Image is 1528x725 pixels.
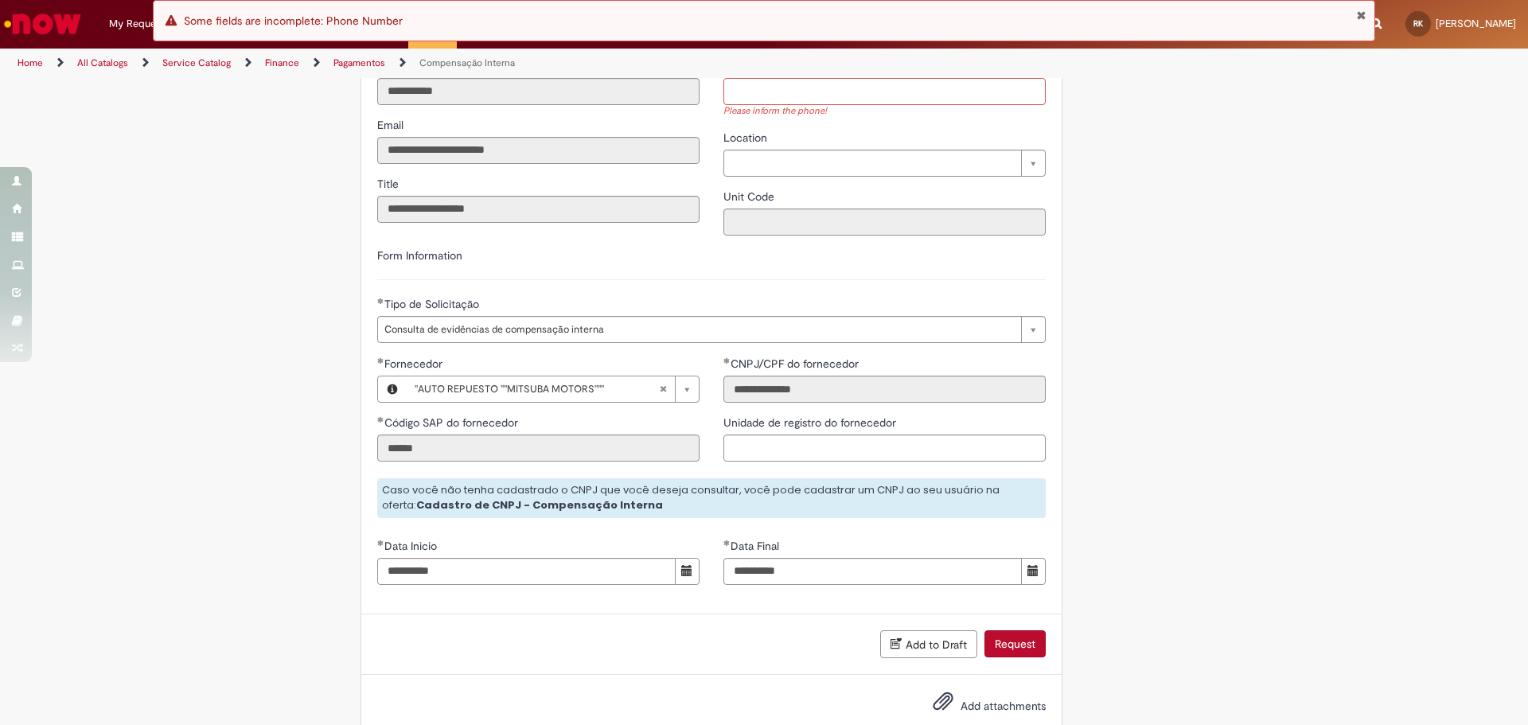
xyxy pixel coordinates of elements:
[184,14,403,28] span: Some fields are incomplete: Phone Number
[723,189,778,205] label: Read only - Unit Code
[1413,18,1423,29] span: RK
[377,196,700,223] input: Title
[419,57,515,69] a: Compensação Interna
[377,415,521,431] label: Read only - Código SAP do fornecedor
[377,177,402,191] span: Read only - Title
[109,16,170,32] span: My Requests
[384,539,440,553] span: Data Inicio
[651,376,675,402] abbr: Clear field Fornecedor
[1021,558,1046,585] button: Show Calendar for Data Final
[162,57,231,69] a: Service Catalog
[415,376,659,402] span: "AUTO REPUESTO ""MITSUBA MOTORS"""
[723,356,862,372] label: Read only - CNPJ/CPF do fornecedor
[723,131,770,145] span: Location
[731,357,862,371] span: Read only - CNPJ/CPF do fornecedor
[384,357,446,371] span: Fornecedor
[731,539,782,553] span: Data Final
[18,57,43,69] a: Home
[416,497,663,513] strong: Cadastro de CNPJ - Compensação Interna
[377,416,384,423] span: Required Filled
[333,57,385,69] a: Pagamentos
[1356,9,1366,21] button: Close Notification
[77,57,128,69] a: All Catalogs
[377,558,676,585] input: Data Inicio 01 May 2025 Thursday
[723,540,731,546] span: Required Filled
[377,78,700,105] input: ID
[377,540,384,546] span: Required Filled
[723,105,1046,119] div: Please inform the phone!
[378,376,407,402] button: Fornecedor, Preview this record "AUTO REPUESTO ""MITSUBA MOTORS"""
[377,137,700,164] input: Email
[723,357,731,364] span: Required Filled
[723,78,1046,105] input: Phone Number
[384,317,1013,342] span: Consulta de evidências de compensação interna
[265,57,299,69] a: Finance
[377,298,384,304] span: Required Filled
[723,189,778,204] span: Read only - Unit Code
[675,558,700,585] button: Show Calendar for Data Inicio
[407,376,699,402] a: "AUTO REPUESTO ""MITSUBA MOTORS"""Clear field Fornecedor
[377,248,462,263] label: Form Information
[723,150,1046,177] a: Clear field Location
[384,297,482,311] span: Tipo de Solicitação
[723,376,1046,403] input: CNPJ/CPF do fornecedor
[377,357,384,364] span: Required Filled
[880,630,977,658] button: Add to Draft
[984,630,1046,657] button: Request
[961,699,1046,713] span: Add attachments
[723,415,899,430] span: Unidade de registro do fornecedor
[377,117,407,133] label: Read only - Email
[377,176,402,192] label: Read only - Title
[2,8,84,40] img: ServiceNow
[377,118,407,132] span: Read only - Email
[12,49,1007,78] ul: Page breadcrumbs
[377,435,700,462] input: Código SAP do fornecedor
[929,687,957,723] button: Add attachments
[723,435,1046,462] input: Unidade de registro do fornecedor
[1436,17,1516,30] span: [PERSON_NAME]
[723,558,1022,585] input: Data Final 01 September 2025 Monday
[384,415,521,430] span: Read only - Código SAP do fornecedor
[377,478,1046,517] div: Caso você não tenha cadastrado o CNPJ que você deseja consultar, você pode cadastrar um CNPJ ao s...
[723,209,1046,236] input: Unit Code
